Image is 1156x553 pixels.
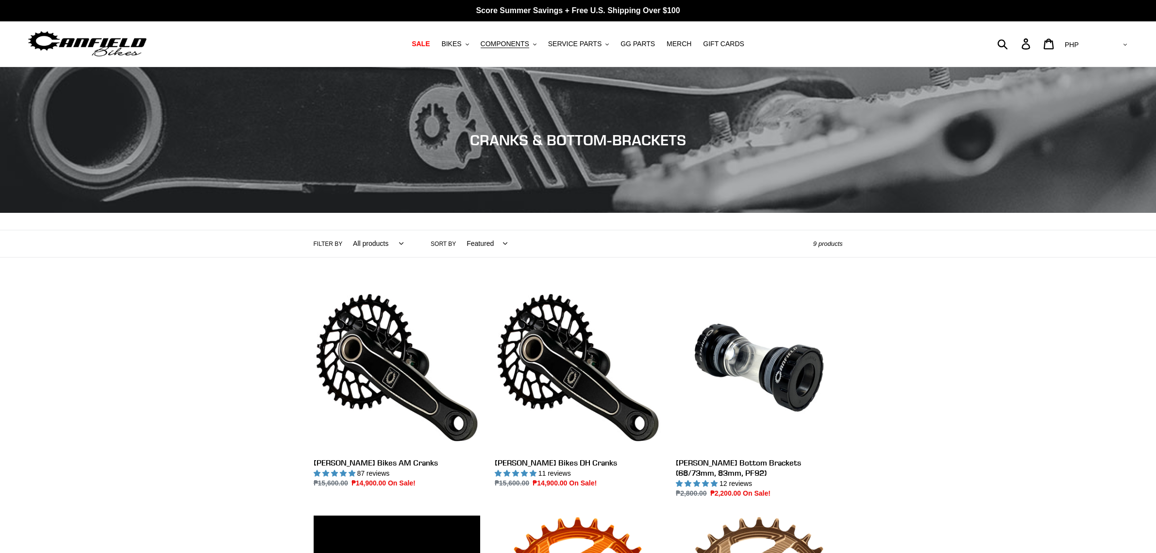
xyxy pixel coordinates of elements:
span: CRANKS & BOTTOM-BRACKETS [470,131,686,149]
button: COMPONENTS [476,37,541,51]
label: Sort by [431,240,456,248]
span: BIKES [441,40,461,48]
span: GG PARTS [620,40,655,48]
span: SERVICE PARTS [548,40,602,48]
span: COMPONENTS [481,40,529,48]
span: 9 products [813,240,843,247]
span: MERCH [667,40,691,48]
a: MERCH [662,37,696,51]
span: GIFT CARDS [703,40,744,48]
span: SALE [412,40,430,48]
button: BIKES [436,37,473,51]
a: SALE [407,37,435,51]
img: Canfield Bikes [27,29,148,59]
button: SERVICE PARTS [543,37,614,51]
input: Search [1003,33,1027,54]
label: Filter by [314,240,343,248]
a: GG PARTS [616,37,660,51]
a: GIFT CARDS [698,37,749,51]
